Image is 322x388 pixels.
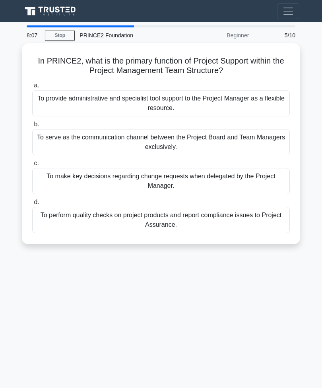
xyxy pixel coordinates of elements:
span: c. [34,160,39,166]
div: PRINCE2 Foundation [75,27,184,43]
div: To perform quality checks on project products and report compliance issues to Project Assurance. [32,207,290,233]
a: Stop [45,31,75,41]
button: Toggle navigation [277,3,299,19]
span: b. [34,121,39,127]
div: 8:07 [22,27,45,43]
div: To serve as the communication channel between the Project Board and Team Managers exclusively. [32,129,290,155]
div: To make key decisions regarding change requests when delegated by the Project Manager. [32,168,290,194]
h5: In PRINCE2, what is the primary function of Project Support within the Project Management Team St... [31,56,291,76]
span: a. [34,82,39,89]
div: To provide administrative and specialist tool support to the Project Manager as a flexible resource. [32,90,290,116]
span: d. [34,199,39,205]
div: 5/10 [254,27,300,43]
div: Beginner [184,27,254,43]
